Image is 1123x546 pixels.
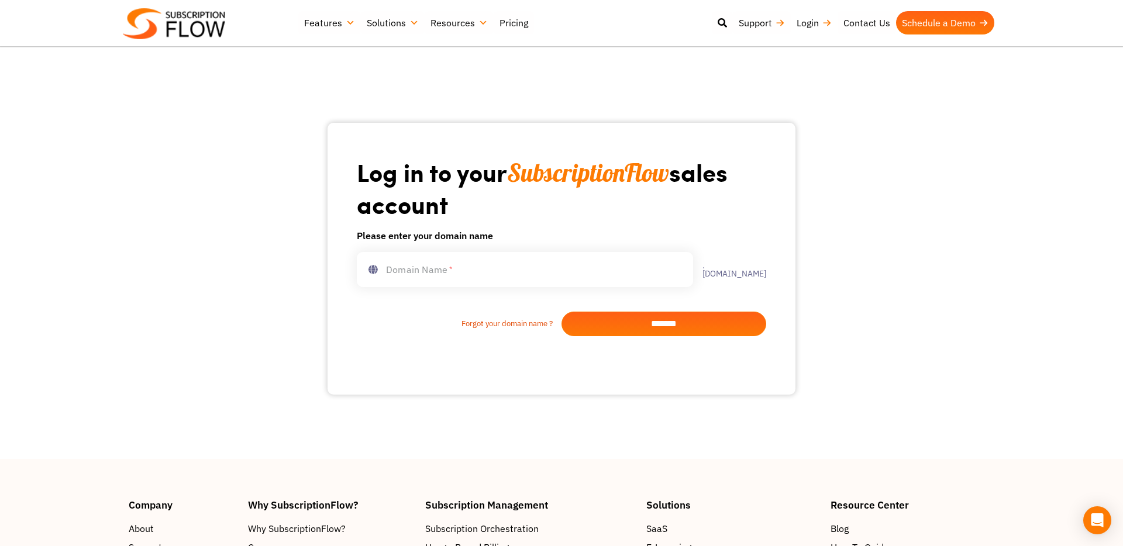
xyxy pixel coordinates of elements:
h4: Resource Center [831,500,994,510]
label: .[DOMAIN_NAME] [693,261,766,278]
a: Solutions [361,11,425,34]
span: About [129,521,154,535]
a: Features [298,11,361,34]
img: Subscriptionflow [123,8,225,39]
a: Forgot your domain name ? [357,318,561,330]
h4: Solutions [646,500,819,510]
h4: Why SubscriptionFlow? [248,500,414,510]
span: SubscriptionFlow [507,157,669,188]
h6: Please enter your domain name [357,229,766,243]
a: Blog [831,521,994,535]
h4: Company [129,500,236,510]
a: Why SubscriptionFlow? [248,521,414,535]
a: Login [791,11,838,34]
span: Blog [831,521,849,535]
a: Schedule a Demo [896,11,994,34]
a: About [129,521,236,535]
a: Resources [425,11,494,34]
div: Open Intercom Messenger [1083,506,1111,534]
a: Subscription Orchestration [425,521,635,535]
span: Why SubscriptionFlow? [248,521,346,535]
h4: Subscription Management [425,500,635,510]
span: SaaS [646,521,667,535]
a: Support [733,11,791,34]
a: Contact Us [838,11,896,34]
h1: Log in to your sales account [357,157,766,219]
span: Subscription Orchestration [425,521,539,535]
a: SaaS [646,521,819,535]
a: Pricing [494,11,534,34]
